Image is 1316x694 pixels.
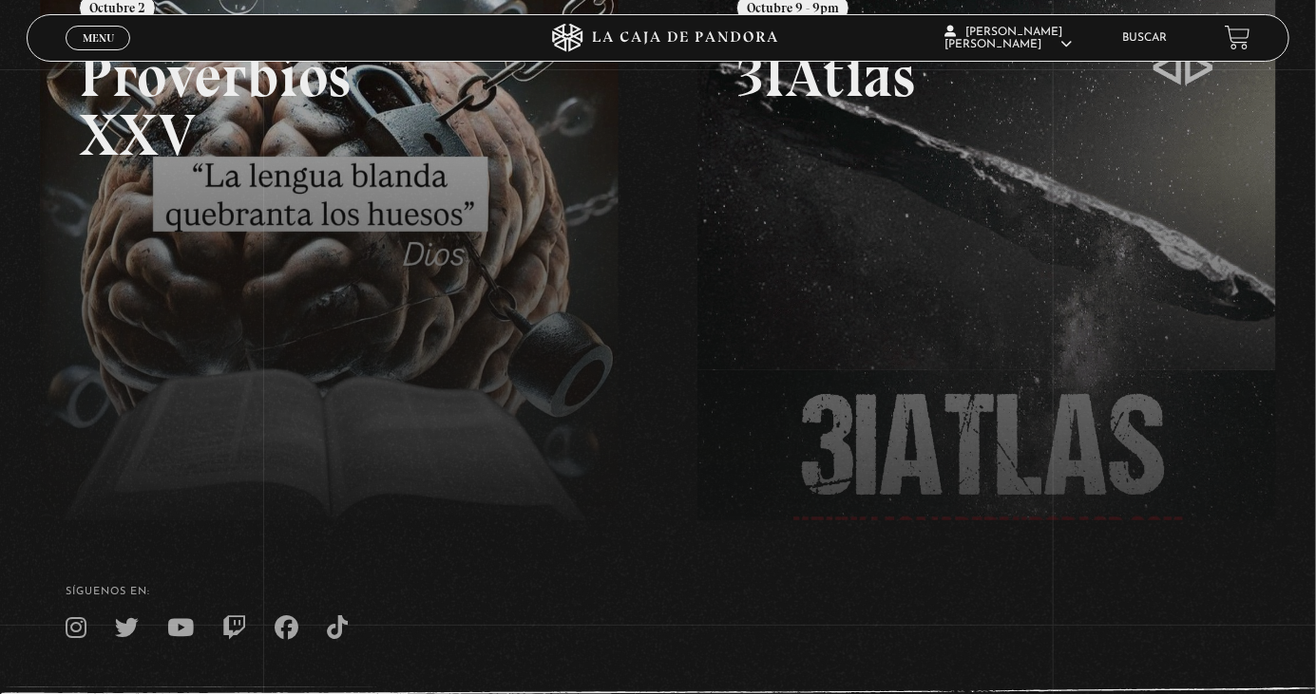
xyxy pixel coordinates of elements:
[1123,32,1168,44] a: Buscar
[83,32,114,44] span: Menu
[66,587,1250,597] h4: SÍguenos en:
[76,47,121,61] span: Cerrar
[1225,25,1250,50] a: View your shopping cart
[945,27,1073,50] span: [PERSON_NAME] [PERSON_NAME]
